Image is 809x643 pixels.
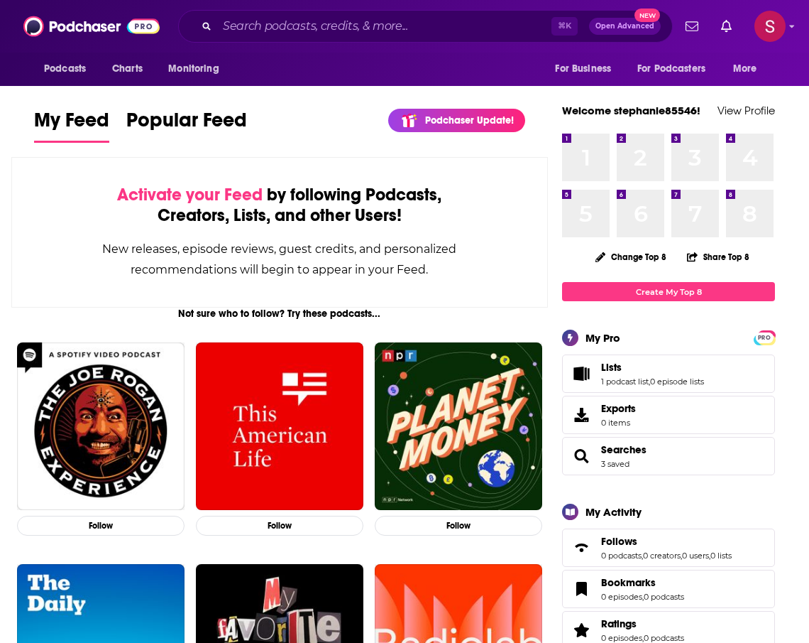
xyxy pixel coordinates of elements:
[601,535,637,548] span: Follows
[601,535,732,548] a: Follows
[587,248,675,266] button: Change Top 8
[44,59,86,79] span: Podcasts
[644,633,684,643] a: 0 podcasts
[567,405,595,425] span: Exports
[11,308,548,320] div: Not sure who to follow? Try these podcasts...
[754,11,786,42] img: User Profile
[686,243,750,271] button: Share Top 8
[126,108,247,143] a: Popular Feed
[756,333,773,343] span: PRO
[17,342,185,510] img: The Joe Rogan Experience
[601,576,656,589] span: Bookmarks
[196,342,363,510] img: This American Life
[23,13,160,40] img: Podchaser - Follow, Share and Rate Podcasts
[562,104,700,117] a: Welcome stephanie85546!
[562,355,775,393] span: Lists
[756,332,773,342] a: PRO
[601,617,637,630] span: Ratings
[628,55,726,82] button: open menu
[650,377,704,387] a: 0 episode lists
[375,342,542,510] img: Planet Money
[680,14,704,38] a: Show notifications dropdown
[551,17,578,36] span: ⌘ K
[601,617,684,630] a: Ratings
[601,361,704,374] a: Lists
[217,15,551,38] input: Search podcasts, credits, & more...
[83,185,476,226] div: by following Podcasts, Creators, Lists, and other Users!
[717,104,775,117] a: View Profile
[83,239,476,280] div: New releases, episode reviews, guest credits, and personalized recommendations will begin to appe...
[567,364,595,384] a: Lists
[754,11,786,42] span: Logged in as stephanie85546
[562,396,775,434] a: Exports
[585,331,620,345] div: My Pro
[567,620,595,640] a: Ratings
[601,402,636,415] span: Exports
[545,55,629,82] button: open menu
[754,11,786,42] button: Show profile menu
[710,551,732,561] a: 0 lists
[589,18,661,35] button: Open AdvancedNew
[642,551,643,561] span: ,
[158,55,237,82] button: open menu
[112,59,143,79] span: Charts
[709,551,710,561] span: ,
[682,551,709,561] a: 0 users
[601,418,636,428] span: 0 items
[126,108,247,141] span: Popular Feed
[562,437,775,475] span: Searches
[601,361,622,374] span: Lists
[601,592,642,602] a: 0 episodes
[601,443,646,456] a: Searches
[567,579,595,599] a: Bookmarks
[601,551,642,561] a: 0 podcasts
[178,10,673,43] div: Search podcasts, credits, & more...
[733,59,757,79] span: More
[715,14,737,38] a: Show notifications dropdown
[168,59,219,79] span: Monitoring
[567,538,595,558] a: Follows
[34,108,109,141] span: My Feed
[601,576,684,589] a: Bookmarks
[34,108,109,143] a: My Feed
[555,59,611,79] span: For Business
[643,551,681,561] a: 0 creators
[634,9,660,22] span: New
[585,505,642,519] div: My Activity
[642,592,644,602] span: ,
[17,516,185,536] button: Follow
[562,529,775,567] span: Follows
[601,377,649,387] a: 1 podcast list
[637,59,705,79] span: For Podcasters
[103,55,151,82] a: Charts
[601,459,629,469] a: 3 saved
[117,184,263,205] span: Activate your Feed
[567,446,595,466] a: Searches
[562,570,775,608] span: Bookmarks
[601,633,642,643] a: 0 episodes
[595,23,654,30] span: Open Advanced
[723,55,775,82] button: open menu
[375,516,542,536] button: Follow
[649,377,650,387] span: ,
[644,592,684,602] a: 0 podcasts
[34,55,104,82] button: open menu
[562,282,775,301] a: Create My Top 8
[681,551,682,561] span: ,
[425,114,514,126] p: Podchaser Update!
[642,633,644,643] span: ,
[196,516,363,536] button: Follow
